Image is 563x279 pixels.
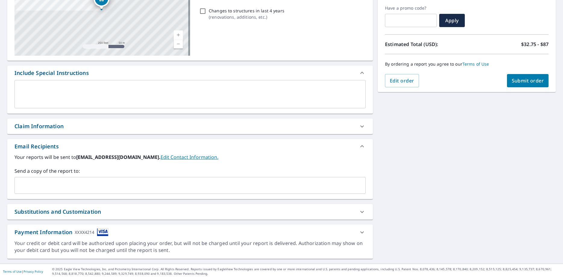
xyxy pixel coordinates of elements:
p: | [3,270,43,273]
div: Payment Information [14,228,108,236]
span: Submit order [512,77,544,84]
div: Email Recipients [14,142,59,150]
div: Your credit or debit card will be authorized upon placing your order, but will not be charged unt... [14,240,366,254]
p: © 2025 Eagle View Technologies, Inc. and Pictometry International Corp. All Rights Reserved. Repo... [52,267,560,276]
p: Estimated Total (USD): [385,41,467,48]
label: Have a promo code? [385,5,437,11]
button: Apply [439,14,465,27]
span: Edit order [390,77,414,84]
div: Claim Information [14,122,64,130]
a: Privacy Policy [23,269,43,274]
img: cardImage [97,228,108,236]
p: By ordering a report you agree to our [385,61,549,67]
div: Include Special Instructions [14,69,89,77]
a: Current Level 17, Zoom In [174,30,183,39]
a: Terms of Use [3,269,22,274]
button: Edit order [385,74,419,87]
button: Submit order [507,74,549,87]
div: Claim Information [7,119,373,134]
a: Current Level 17, Zoom Out [174,39,183,48]
div: Substitutions and Customization [7,204,373,219]
div: Substitutions and Customization [14,208,101,216]
div: Include Special Instructions [7,66,373,80]
div: Email Recipients [7,139,373,153]
p: $32.75 - $87 [521,41,549,48]
p: Changes to structures in last 4 years [209,8,284,14]
a: Terms of Use [462,61,489,67]
a: EditContactInfo [161,154,218,160]
label: Send a copy of the report to: [14,167,366,175]
b: [EMAIL_ADDRESS][DOMAIN_NAME]. [76,154,161,160]
span: Apply [444,17,460,24]
div: XXXX4214 [75,228,94,236]
div: Payment InformationXXXX4214cardImage [7,225,373,240]
p: ( renovations, additions, etc. ) [209,14,284,20]
label: Your reports will be sent to [14,153,366,161]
